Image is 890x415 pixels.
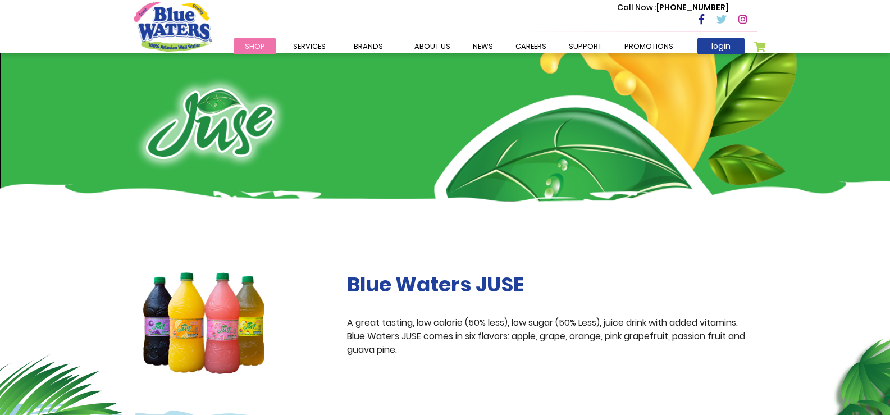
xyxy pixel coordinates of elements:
a: support [558,38,613,54]
h2: Blue Waters JUSE [347,272,757,297]
span: Shop [245,41,265,52]
p: A great tasting, low calorie (50% less), low sugar (50% Less), juice drink with added vitamins. B... [347,316,757,357]
a: Promotions [613,38,684,54]
img: juse-logo.png [134,76,287,171]
a: careers [504,38,558,54]
a: News [462,38,504,54]
a: login [697,38,745,54]
p: [PHONE_NUMBER] [617,2,729,13]
span: Call Now : [617,2,656,13]
span: Services [293,41,326,52]
a: store logo [134,2,212,51]
a: about us [403,38,462,54]
span: Brands [354,41,383,52]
